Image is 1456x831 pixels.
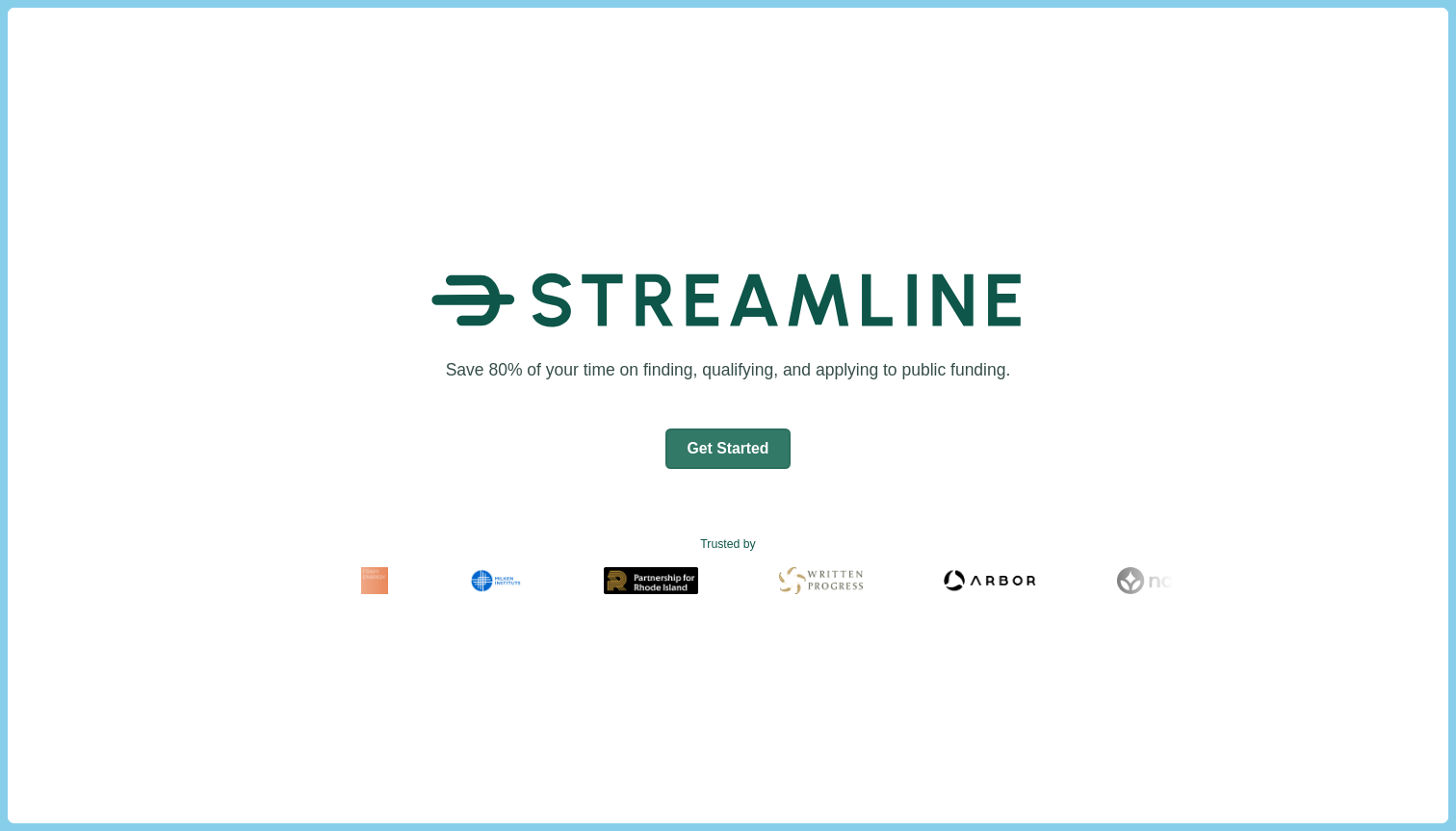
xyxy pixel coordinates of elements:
[339,567,366,594] img: Fram Energy Logo
[1095,567,1175,594] img: Noya Logo
[757,567,841,594] img: Written Progress Logo
[431,247,1025,354] img: Streamline Climate Logo
[447,567,501,594] img: Milken Institute Logo
[700,536,755,554] text: Trusted by
[439,358,1017,382] h1: Save 80% of your time on finding, qualifying, and applying to public funding.
[921,567,1013,594] img: Arbor Logo
[582,567,676,594] img: Partnership for Rhode Island Logo
[665,428,792,469] button: Get Started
